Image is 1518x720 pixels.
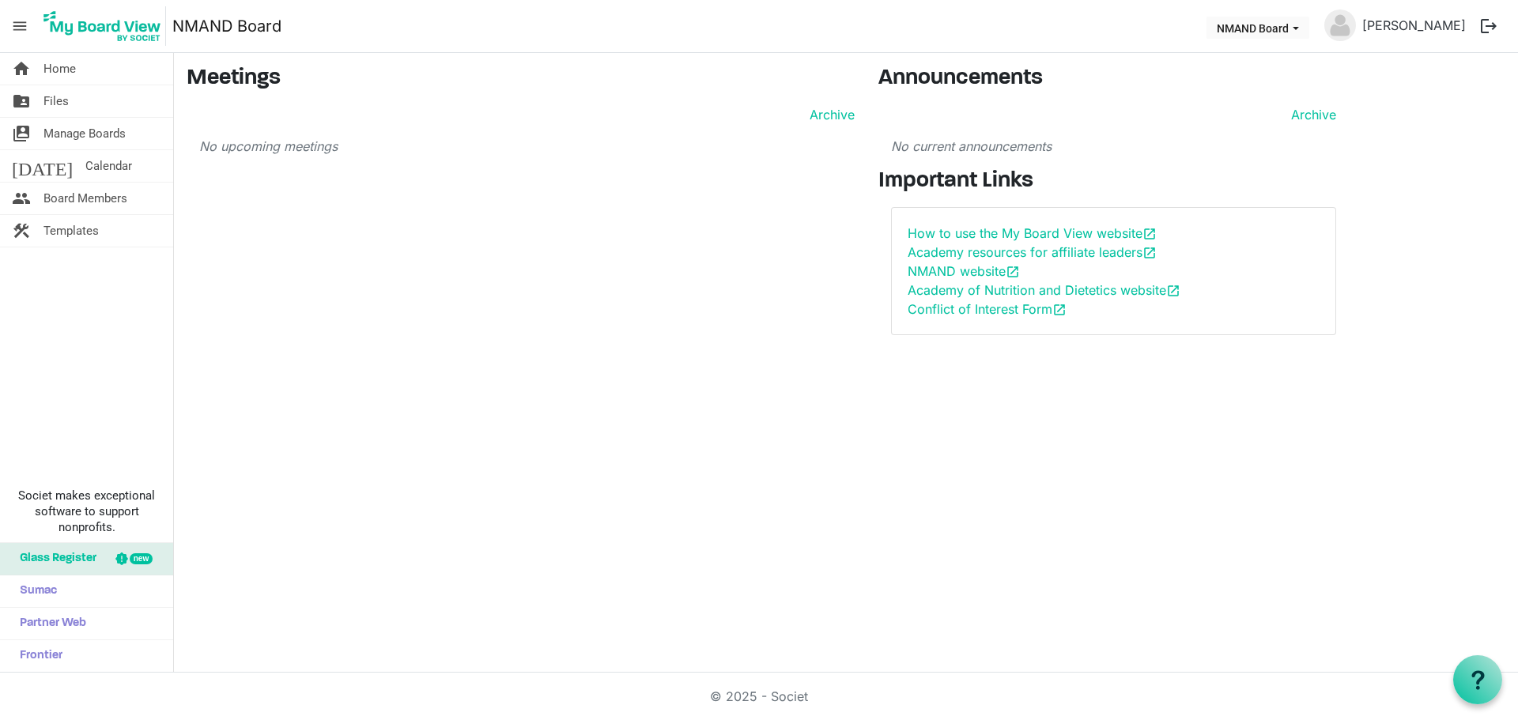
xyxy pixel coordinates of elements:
span: Glass Register [12,543,96,575]
h3: Announcements [878,66,1349,92]
a: [PERSON_NAME] [1356,9,1472,41]
a: Conflict of Interest Formopen_in_new [908,301,1067,317]
span: open_in_new [1006,265,1020,279]
span: [DATE] [12,150,73,182]
span: Manage Boards [43,118,126,149]
span: switch_account [12,118,31,149]
span: Frontier [12,640,62,672]
img: no-profile-picture.svg [1324,9,1356,41]
span: open_in_new [1052,303,1067,317]
a: Archive [803,105,855,124]
a: My Board View Logo [39,6,172,46]
span: Templates [43,215,99,247]
span: Board Members [43,183,127,214]
a: Academy of Nutrition and Dietetics websiteopen_in_new [908,282,1180,298]
span: people [12,183,31,214]
span: Societ makes exceptional software to support nonprofits. [7,488,166,535]
span: Sumac [12,575,57,607]
span: open_in_new [1142,246,1157,260]
span: open_in_new [1142,227,1157,241]
a: Archive [1285,105,1336,124]
h3: Important Links [878,168,1349,195]
span: Calendar [85,150,132,182]
a: Academy resources for affiliate leadersopen_in_new [908,244,1157,260]
span: home [12,53,31,85]
a: NMAND Board [172,10,281,42]
h3: Meetings [187,66,855,92]
p: No current announcements [891,137,1336,156]
a: © 2025 - Societ [710,688,808,704]
div: new [130,553,153,564]
span: Home [43,53,76,85]
span: Files [43,85,69,117]
span: folder_shared [12,85,31,117]
span: construction [12,215,31,247]
span: Partner Web [12,608,86,639]
span: open_in_new [1166,284,1180,298]
img: My Board View Logo [39,6,166,46]
p: No upcoming meetings [199,137,855,156]
a: NMAND websiteopen_in_new [908,263,1020,279]
button: NMAND Board dropdownbutton [1206,17,1309,39]
button: logout [1472,9,1505,43]
a: How to use the My Board View websiteopen_in_new [908,225,1157,241]
span: menu [5,11,35,41]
